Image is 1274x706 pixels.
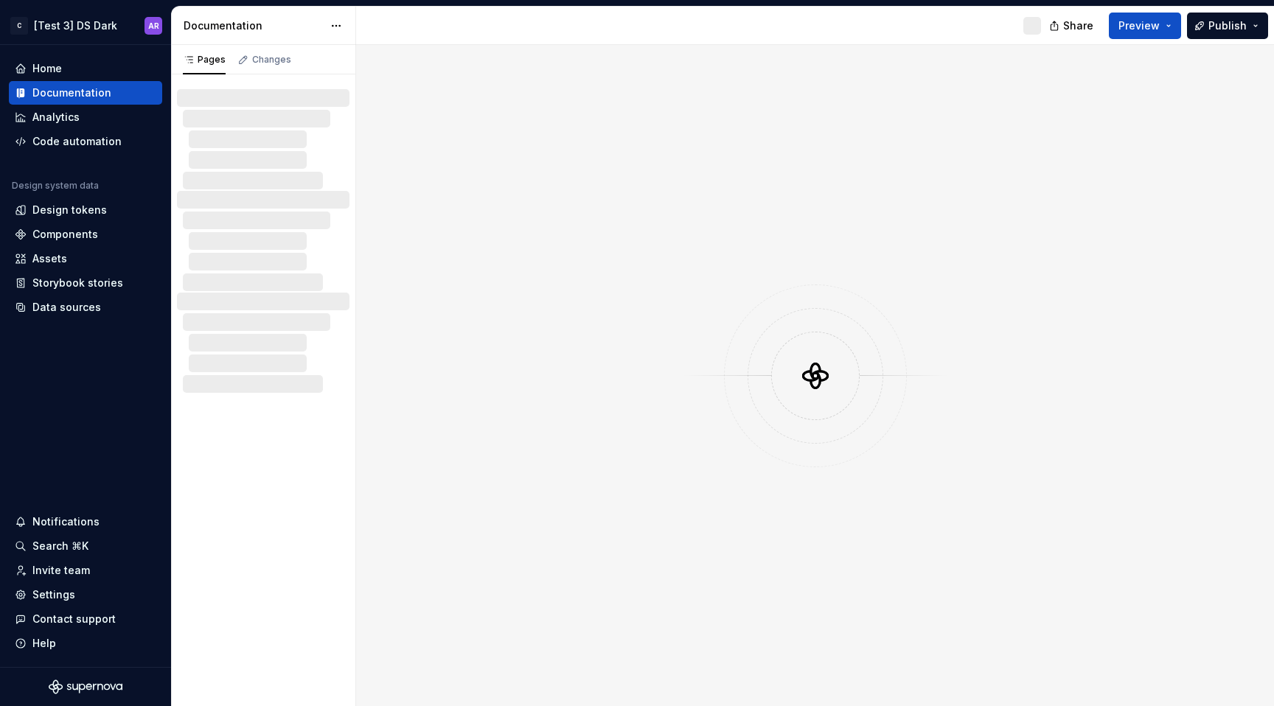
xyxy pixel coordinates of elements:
a: Home [9,57,162,80]
button: Help [9,632,162,655]
div: Components [32,227,98,242]
div: Search ⌘K [32,539,88,553]
svg: Supernova Logo [49,679,122,694]
a: Analytics [9,105,162,129]
div: Settings [32,587,75,602]
button: Preview [1109,13,1181,39]
div: Home [32,61,62,76]
a: Settings [9,583,162,607]
span: Preview [1118,18,1160,33]
div: Notifications [32,514,100,529]
div: Invite team [32,563,90,578]
span: Share [1063,18,1093,33]
button: Publish [1187,13,1268,39]
div: Analytics [32,110,80,125]
a: Invite team [9,559,162,582]
a: Assets [9,247,162,270]
div: Help [32,636,56,651]
div: Changes [252,54,291,66]
span: Publish [1208,18,1247,33]
a: Storybook stories [9,271,162,295]
button: Contact support [9,607,162,631]
div: Design system data [12,180,99,192]
a: Documentation [9,81,162,105]
div: [Test 3] DS Dark [34,18,117,33]
div: Storybook stories [32,276,123,290]
a: Data sources [9,296,162,319]
button: Notifications [9,510,162,534]
div: Data sources [32,300,101,315]
div: C [10,17,28,35]
button: Share [1042,13,1103,39]
button: Search ⌘K [9,534,162,558]
div: Code automation [32,134,122,149]
div: AR [148,20,159,32]
a: Components [9,223,162,246]
div: Documentation [184,18,323,33]
div: Documentation [32,85,111,100]
div: Pages [183,54,226,66]
div: Contact support [32,612,116,626]
a: Code automation [9,130,162,153]
div: Assets [32,251,67,266]
a: Design tokens [9,198,162,222]
div: Design tokens [32,203,107,217]
button: C[Test 3] DS DarkAR [3,10,168,41]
